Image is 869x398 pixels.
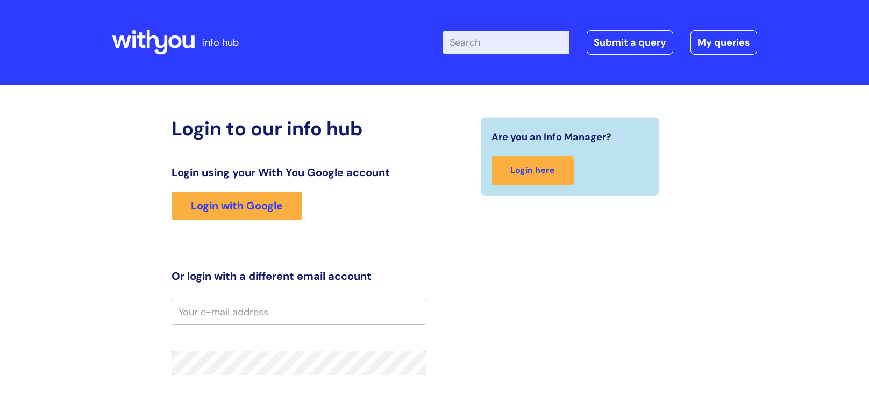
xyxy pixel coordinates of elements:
a: Submit a query [587,30,673,55]
input: Search [443,31,569,54]
span: Are you an Info Manager? [492,128,611,146]
h3: Or login with a different email account [172,270,426,283]
a: Login with Google [172,192,302,220]
p: info hub [203,34,239,51]
h3: Login using your With You Google account [172,166,426,179]
a: My queries [690,30,757,55]
a: Login here [492,156,574,185]
h2: Login to our info hub [172,117,426,140]
input: Your e-mail address [172,300,426,324]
